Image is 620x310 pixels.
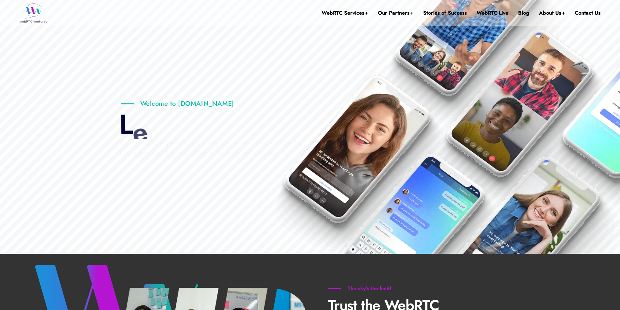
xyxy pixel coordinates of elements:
[20,3,47,23] img: WebRTC.ventures
[119,110,132,139] div: L
[130,117,148,148] div: e
[120,139,304,157] span: Our WebRTC experts build, integrate, assess, test, and deploy live video and chat applications fo...
[328,285,411,292] h6: The sky's the limit!
[120,100,234,108] p: Welcome to [DOMAIN_NAME]
[139,137,160,165] div: t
